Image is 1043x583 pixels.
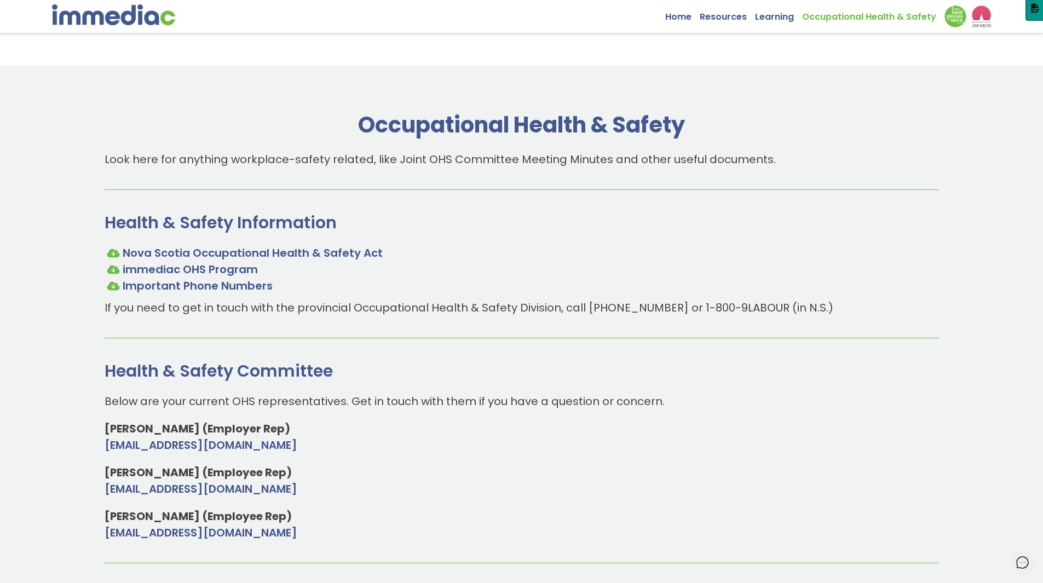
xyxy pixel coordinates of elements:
p: If you need to get in touch with the provincial Occupational Health & Safety Division, call [PHON... [105,299,939,316]
a: Learning [755,5,802,22]
img: Down [944,5,966,27]
img: immediac [52,4,175,25]
h1: Occupational Health & Safety [105,109,939,140]
p: Look here for anything workplace-safety related, like Joint OHS Committee Meeting Minutes and oth... [105,151,939,168]
a: [EMAIL_ADDRESS][DOMAIN_NAME] [105,437,297,453]
strong: [PERSON_NAME] (Employee Rep) [105,509,292,524]
strong: [PERSON_NAME] (Employer Rep) [105,421,290,436]
img: logo2_wea_nobg.webp [972,5,991,27]
h2: Health & Safety Information [105,212,939,234]
a: [EMAIL_ADDRESS][DOMAIN_NAME] [105,481,297,497]
strong: [PERSON_NAME] (Employee Rep) [105,465,292,480]
a: Nova Scotia Occupational Health & Safety Act [123,245,383,261]
a: immediac OHS Program [123,262,258,277]
p: Below are your current OHS representatives. Get in touch with them if you have a question or conc... [105,393,939,409]
a: Important Phone Numbers [123,278,273,293]
a: Occupational Health & Safety [802,5,944,22]
a: [EMAIL_ADDRESS][DOMAIN_NAME] [105,525,297,540]
a: Resources [700,5,755,22]
a: Home [665,5,700,22]
h2: Health & Safety Committee [105,360,939,382]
